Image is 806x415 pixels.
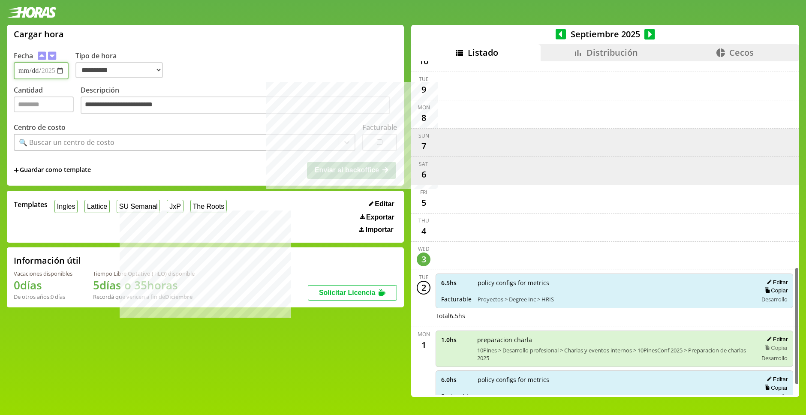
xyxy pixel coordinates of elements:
h1: Cargar hora [14,28,64,40]
div: 2 [417,281,430,295]
span: Proyectos > Degree Inc > HRIS [478,393,752,400]
span: policy configs for metrics [478,376,752,384]
span: 6.0 hs [441,376,472,384]
button: Exportar [358,213,397,222]
span: Solicitar Licencia [319,289,376,296]
label: Fecha [14,51,33,60]
span: 10Pines > Desarrollo profesional > Charlas y eventos internos > 10PinesConf 2025 > Preparacion de... [477,346,752,362]
button: Copiar [762,287,788,294]
span: policy configs for metrics [478,279,752,287]
label: Tipo de hora [75,51,170,79]
div: 9 [417,83,430,96]
span: 6.5 hs [441,279,472,287]
button: Copiar [762,384,788,391]
button: SU Semanal [117,200,160,213]
div: Mon [418,331,430,338]
div: 6 [417,168,430,181]
button: Editar [764,336,788,343]
div: Wed [418,245,430,253]
button: Editar [764,279,788,286]
span: Proyectos > Degree Inc > HRIS [478,295,752,303]
div: 7 [417,139,430,153]
button: Lattice [84,200,110,213]
span: +Guardar como template [14,165,91,175]
span: Desarrollo [761,393,788,400]
div: Total 6.5 hs [436,312,793,320]
span: Distribución [586,47,638,58]
label: Cantidad [14,85,81,117]
button: JxP [167,200,183,213]
span: 1.0 hs [441,336,471,344]
div: 1 [417,338,430,352]
div: Thu [418,217,429,224]
div: 🔍 Buscar un centro de costo [19,138,114,147]
span: + [14,165,19,175]
span: Templates [14,200,48,209]
button: Solicitar Licencia [308,285,397,301]
span: Listado [468,47,498,58]
button: Ingles [54,200,78,213]
span: Desarrollo [761,295,788,303]
div: Mon [418,104,430,111]
label: Descripción [81,85,397,117]
span: Septiembre 2025 [566,28,644,40]
div: 8 [417,111,430,125]
div: Sat [419,160,428,168]
div: 3 [417,253,430,266]
h1: 5 días o 35 horas [93,277,195,293]
h1: 0 días [14,277,72,293]
button: Editar [366,200,397,208]
div: scrollable content [411,61,799,396]
div: Vacaciones disponibles [14,270,72,277]
span: Editar [375,200,394,208]
div: Fri [420,189,427,196]
span: Exportar [366,214,394,221]
label: Facturable [362,123,397,132]
span: Facturable [441,392,472,400]
span: preparacion charla [477,336,752,344]
div: De otros años: 0 días [14,293,72,301]
select: Tipo de hora [75,62,163,78]
span: Facturable [441,295,472,303]
div: Tiempo Libre Optativo (TiLO) disponible [93,270,195,277]
span: Cecos [729,47,754,58]
div: 5 [417,196,430,210]
textarea: Descripción [81,96,390,114]
div: 4 [417,224,430,238]
div: Sun [418,132,429,139]
button: Editar [764,376,788,383]
input: Cantidad [14,96,74,112]
span: Importar [366,226,394,234]
div: Tue [419,75,429,83]
b: Diciembre [165,293,192,301]
button: Copiar [762,344,788,352]
h2: Información útil [14,255,81,266]
div: 10 [417,54,430,68]
div: Tue [419,274,429,281]
button: The Roots [190,200,227,213]
label: Centro de costo [14,123,66,132]
span: Desarrollo [761,354,788,362]
div: Recordá que vencen a fin de [93,293,195,301]
img: logotipo [7,7,57,18]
